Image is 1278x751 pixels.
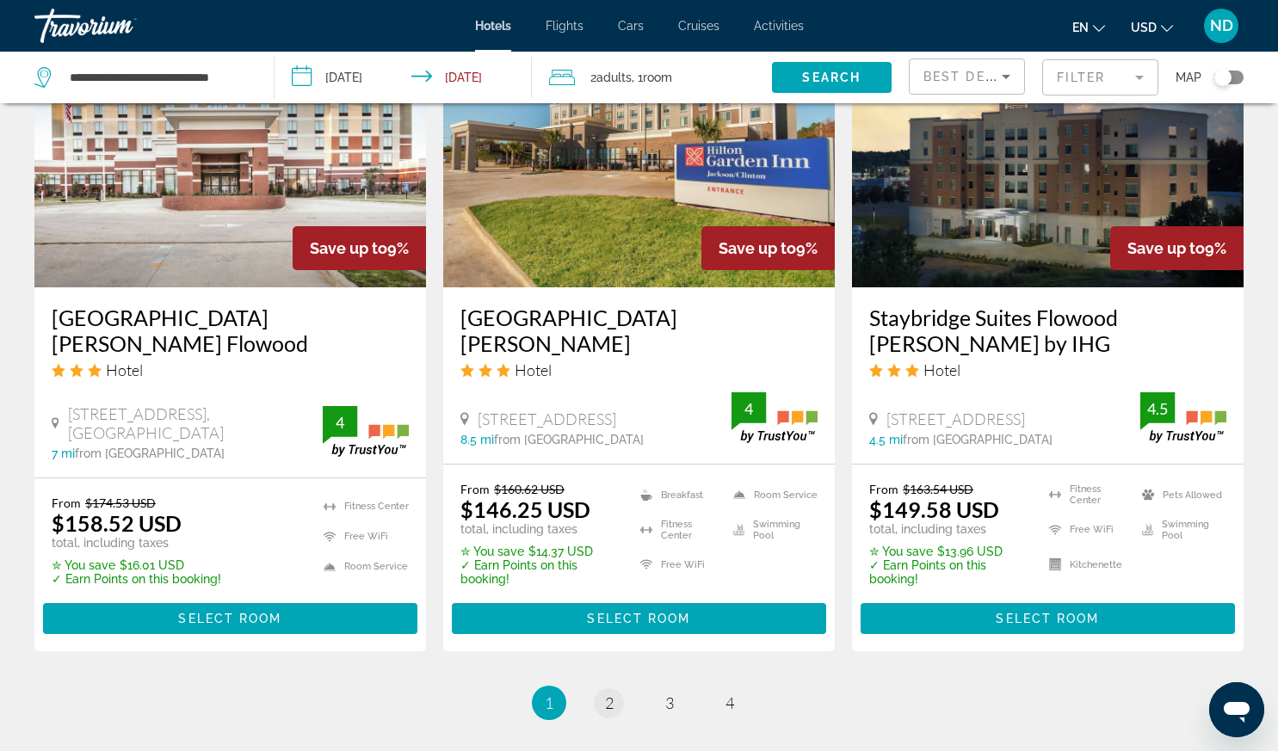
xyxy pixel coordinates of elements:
img: trustyou-badge.svg [323,406,409,457]
li: Room Service [315,556,409,577]
a: Flights [546,19,583,33]
div: 3 star Hotel [52,360,409,379]
img: Hotel image [443,12,835,287]
div: 3 star Hotel [869,360,1226,379]
button: Select Room [861,603,1235,634]
a: Hotels [475,19,511,33]
button: Filter [1042,58,1158,96]
span: 8.5 mi [460,433,494,446]
a: Staybridge Suites Flowood [PERSON_NAME] by IHG [869,305,1226,356]
span: Hotel [106,360,143,379]
a: Select Room [452,607,826,626]
span: 4 [725,693,734,712]
span: Map [1176,65,1201,89]
del: $160.62 USD [494,482,565,496]
ins: $146.25 USD [460,496,590,522]
span: From [52,496,81,510]
span: 2 [590,65,632,89]
span: 1 [545,693,553,712]
del: $174.53 USD [85,496,156,510]
a: Travorium [34,3,207,48]
a: Cruises [678,19,719,33]
li: Free WiFi [1040,517,1133,543]
li: Swimming Pool [725,517,818,543]
del: $163.54 USD [903,482,973,496]
div: 4 [732,398,766,419]
img: trustyou-badge.svg [1140,392,1226,443]
p: total, including taxes [52,536,221,550]
p: total, including taxes [460,522,619,536]
button: Change currency [1131,15,1173,40]
div: 3 star Hotel [460,360,818,379]
li: Swimming Pool [1133,517,1226,543]
span: from [GEOGRAPHIC_DATA] [903,433,1053,446]
p: $16.01 USD [52,558,221,572]
span: From [869,482,898,496]
button: Search [772,62,892,93]
li: Free WiFi [632,551,725,577]
img: trustyou-badge.svg [732,392,818,443]
div: 4 [323,412,357,433]
span: [STREET_ADDRESS] [886,409,1025,428]
img: Hotel image [34,12,426,287]
span: From [460,482,490,496]
mat-select: Sort by [923,66,1010,87]
span: from [GEOGRAPHIC_DATA] [494,433,644,446]
img: Hotel image [852,12,1244,287]
button: Toggle map [1201,70,1244,85]
span: Hotel [923,360,960,379]
span: ✮ You save [869,545,933,558]
span: 2 [605,693,614,712]
li: Kitchenette [1040,551,1133,577]
button: Select Room [43,603,417,634]
li: Pets Allowed [1133,482,1226,508]
div: 9% [701,226,835,270]
li: Free WiFi [315,526,409,547]
li: Fitness Center [315,496,409,517]
p: ✓ Earn Points on this booking! [869,558,1028,586]
li: Breakfast [632,482,725,508]
a: Select Room [43,607,417,626]
a: Activities [754,19,804,33]
span: 3 [665,693,674,712]
li: Room Service [725,482,818,508]
a: Cars [618,19,644,33]
p: $14.37 USD [460,545,619,558]
button: Change language [1072,15,1105,40]
button: User Menu [1199,8,1244,44]
span: , 1 [632,65,672,89]
div: 9% [1110,226,1244,270]
iframe: Button to launch messaging window [1209,682,1264,737]
p: $13.96 USD [869,545,1028,558]
div: 4.5 [1140,398,1175,419]
span: Select Room [996,612,1099,625]
li: Fitness Center [1040,482,1133,508]
span: Select Room [587,612,690,625]
p: ✓ Earn Points on this booking! [52,572,221,586]
span: en [1072,21,1089,34]
ins: $158.52 USD [52,510,182,536]
span: Save up to [310,239,387,257]
span: Hotel [515,360,552,379]
span: from [GEOGRAPHIC_DATA] [75,446,225,460]
span: ✮ You save [52,558,115,572]
span: 4.5 mi [869,433,903,446]
a: [GEOGRAPHIC_DATA] [PERSON_NAME] [460,305,818,356]
p: total, including taxes [869,522,1028,536]
div: 9% [293,226,426,270]
span: 7 mi [52,446,75,460]
p: ✓ Earn Points on this booking! [460,558,619,586]
span: USD [1131,21,1157,34]
span: Select Room [178,612,281,625]
a: [GEOGRAPHIC_DATA] [PERSON_NAME] Flowood [52,305,409,356]
span: [STREET_ADDRESS] [478,409,616,428]
li: Fitness Center [632,517,725,543]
